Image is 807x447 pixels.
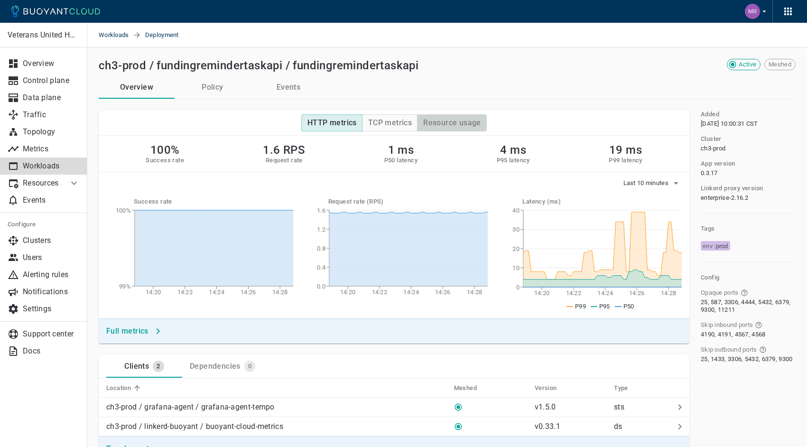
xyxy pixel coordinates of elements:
h4: Full metrics [106,326,148,336]
h2: 19 ms [609,143,642,157]
span: Deployment [145,23,190,47]
span: Opaque ports [701,289,739,297]
h5: Config [701,274,796,281]
h5: Latency (ms) [522,198,682,205]
h4: TCP metrics [368,118,412,128]
span: Location [106,384,143,392]
h5: Added [701,111,719,118]
tspan: 99% [119,283,131,290]
span: Type [614,384,640,392]
div: Dependencies [186,358,241,371]
span: 4190, 4191, 4567, 4568 [701,331,766,338]
tspan: 1.2 [317,226,325,233]
h4: HTTP metrics [307,118,357,128]
h4: Resource usage [423,118,481,128]
tspan: 0.4 [317,264,326,271]
p: ch3-prod / grafana-agent / grafana-agent-tempo [106,402,275,412]
span: enterprise-2.16.2 [701,194,748,202]
p: ch3-prod / linkerd-buoyant / buoyant-cloud-metrics [106,422,283,431]
button: Resource usage [417,114,487,131]
p: Topology [23,127,80,137]
tspan: 14:20 [534,289,550,297]
p: ds [614,422,670,431]
tspan: 14:28 [661,289,677,297]
p: v1.5.0 [535,402,556,411]
tspan: 0.0 [317,283,325,290]
button: Policy [175,76,250,99]
tspan: 20 [513,245,520,252]
h5: Success rate [134,198,293,205]
tspan: 1.6 [317,207,325,214]
tspan: 14:22 [177,289,193,296]
tspan: 14:26 [629,289,645,297]
span: env : [703,242,716,250]
p: Docs [23,346,80,356]
p: Users [23,253,80,262]
span: P50 [623,303,634,310]
p: Data plane [23,93,80,102]
h5: Request rate [263,157,305,164]
a: Dependencies0 [182,355,263,378]
span: 25, 1433, 3306, 5432, 6379, 9300 [701,355,793,363]
p: Control plane [23,76,80,85]
tspan: 0 [516,284,519,291]
tspan: 100% [116,207,131,214]
h2: 1 ms [384,143,417,157]
span: 25, 587, 3306, 4444, 5432, 6379, 9300, 11211 [701,298,794,314]
p: sts [614,402,670,412]
tspan: 10 [513,264,520,271]
span: Version [535,384,569,392]
p: Notifications [23,287,80,297]
h5: P50 latency [384,157,417,164]
tspan: 14:22 [566,289,582,297]
span: Meshed [454,384,489,392]
p: Clusters [23,236,80,245]
h5: Cluster [701,135,722,143]
p: v0.33.1 [535,422,560,431]
svg: Ports that skip Linkerd protocol detection [741,289,748,297]
button: Overview [99,76,175,99]
span: Tue, 07 Mar 2023 16:00:31 UTC [701,120,758,128]
span: Active [735,61,760,68]
span: prod [716,242,728,250]
p: Support center [23,329,80,339]
span: 0.3.17 [701,169,718,177]
h5: Location [106,384,131,392]
a: Workloads [99,23,133,47]
svg: Ports that bypass the Linkerd proxy for incoming connections [755,321,762,329]
p: Overview [23,59,80,68]
span: ch3-prod [701,145,725,152]
h5: P95 latency [497,157,530,164]
span: P99 [575,303,586,310]
a: Clients2 [106,355,182,378]
button: Last 10 minutes [623,176,682,190]
span: P95 [599,303,610,310]
svg: Ports that bypass the Linkerd proxy for outgoing connections [759,346,767,354]
p: Traffic [23,110,80,120]
p: Settings [23,304,80,314]
h2: ch3-prod / fundingremindertaskapi / fundingremindertaskapi [99,59,418,72]
tspan: 14:20 [146,289,161,296]
h5: Version [535,384,557,392]
p: Veterans United Home Loans [8,30,79,40]
span: Meshed [765,61,795,68]
span: 2 [153,363,164,370]
h5: Linkerd proxy version [701,185,763,192]
button: Full metrics [102,323,166,340]
tspan: 14:28 [272,289,288,296]
p: Resources [23,178,61,188]
tspan: 14:24 [403,289,419,296]
button: HTTP metrics [301,114,362,131]
p: Workloads [23,161,80,171]
h2: 100% [146,143,184,157]
tspan: 14:20 [340,289,355,296]
a: Events [250,76,326,99]
span: Skip inbound ports [701,321,753,329]
h2: 1.6 RPS [263,143,305,157]
h5: P99 latency [609,157,642,164]
tspan: 14:24 [209,289,224,296]
h5: Configure [8,221,80,228]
